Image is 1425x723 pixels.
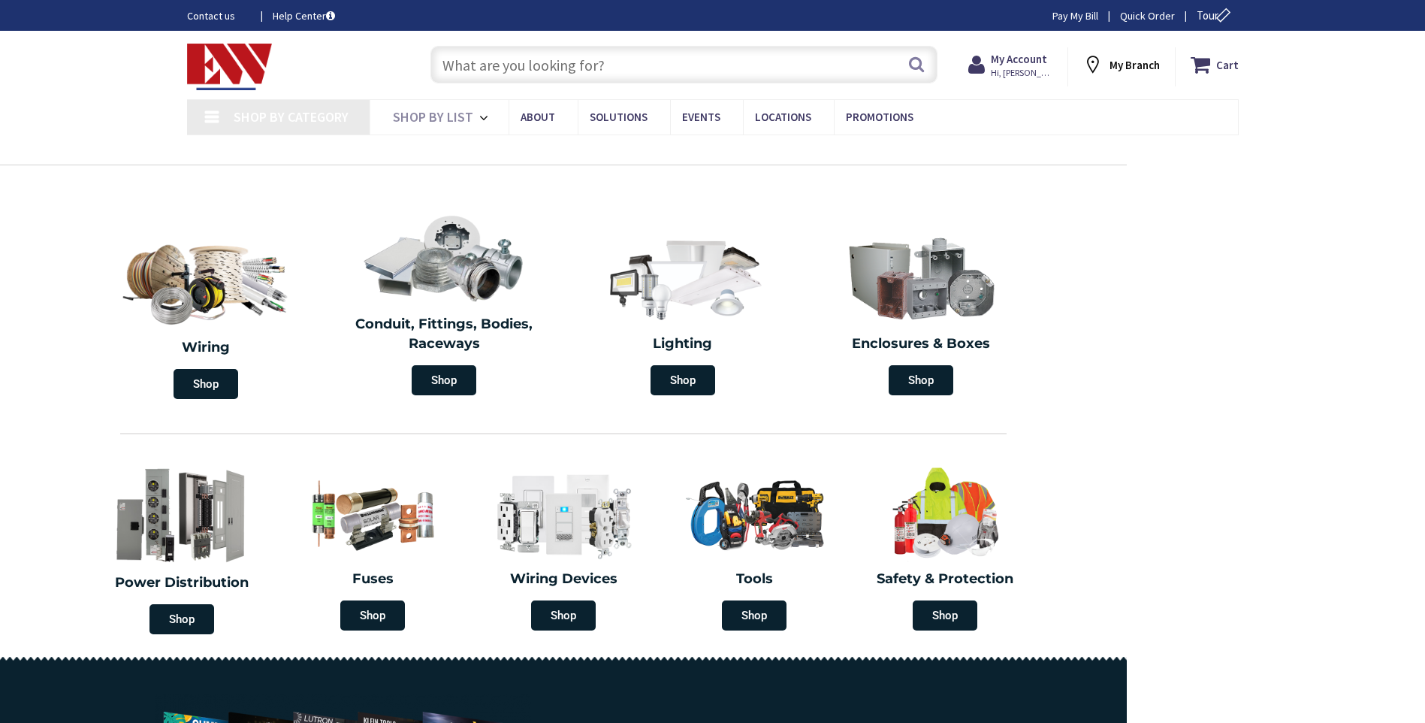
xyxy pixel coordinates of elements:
h2: Tools [670,570,838,589]
a: Wiring Shop [86,226,325,407]
a: Contact us [187,8,249,23]
span: Hi, [PERSON_NAME] [991,67,1055,79]
span: Shop [651,365,715,395]
a: Quick Order [1120,8,1175,23]
a: Help Center [273,8,335,23]
h2: Enclosures & Boxes [814,334,1030,354]
img: Electrical Wholesalers, Inc. [187,44,273,90]
span: Events [682,110,720,124]
span: Locations [755,110,811,124]
span: Shop [889,365,953,395]
a: Cart [1191,51,1239,78]
span: Solutions [590,110,648,124]
span: Shop By Category [234,108,349,126]
input: What are you looking for? [430,46,937,83]
h2: Conduit, Fittings, Bodies, Raceways [337,315,553,353]
strong: My Branch [1110,58,1160,72]
a: Power Distribution Shop [86,456,277,642]
strong: Cart [1216,51,1239,78]
a: Safety & Protection Shop [853,457,1037,638]
a: Enclosures & Boxes Shop [806,226,1037,403]
h2: Wiring [94,338,318,358]
span: Shop By List [393,108,473,126]
span: Tour [1197,8,1235,23]
a: Tools Shop [663,457,846,638]
a: Conduit, Fittings, Bodies, Raceways Shop [329,207,560,403]
span: Shop [722,600,786,631]
a: Lighting Shop [567,226,799,403]
span: Shop [913,600,977,631]
a: Pay My Bill [1052,8,1098,23]
a: My Account Hi, [PERSON_NAME] [968,51,1055,78]
span: Shop [340,600,405,631]
h2: Lighting [575,334,791,354]
span: About [521,110,555,124]
h2: Safety & Protection [861,570,1029,589]
span: Shop [531,600,596,631]
a: Fuses Shop [281,457,464,638]
span: Shop [174,369,238,399]
a: Wiring Devices Shop [472,457,655,638]
h2: Power Distribution [94,573,270,593]
h2: Wiring Devices [479,570,648,589]
span: Shop [412,365,476,395]
strong: My Account [991,52,1047,66]
div: My Branch [1082,51,1160,78]
h2: Fuses [288,570,457,589]
span: Promotions [846,110,913,124]
span: Shop [149,604,214,634]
